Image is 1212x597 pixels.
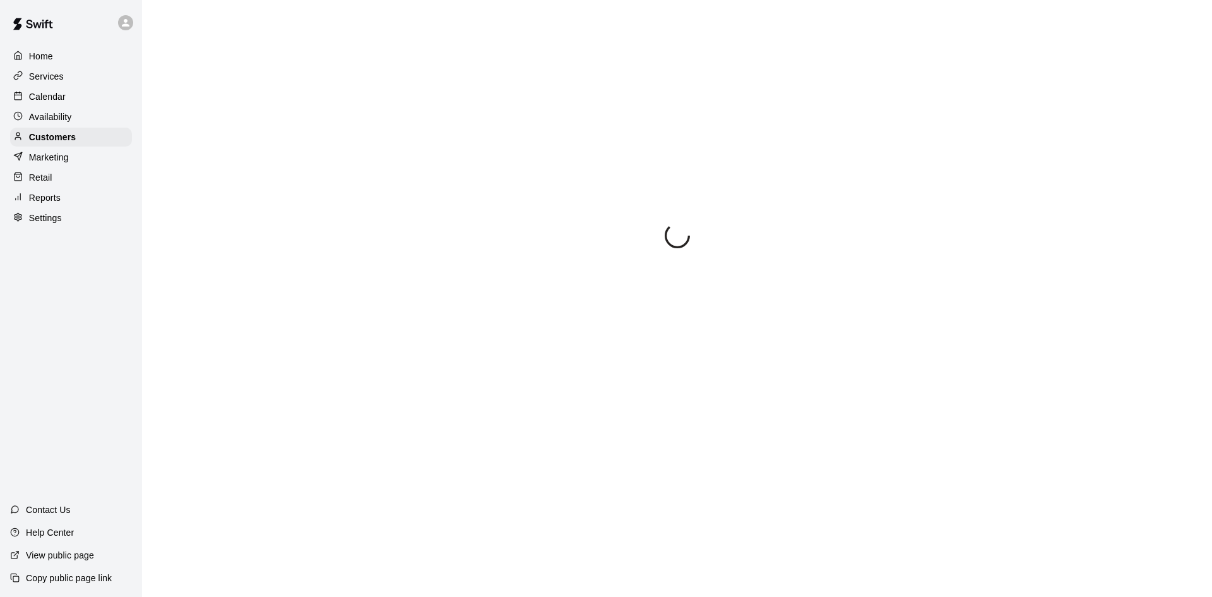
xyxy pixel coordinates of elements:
p: Availability [29,111,72,123]
p: Home [29,50,53,63]
a: Home [10,47,132,66]
p: Services [29,70,64,83]
a: Settings [10,208,132,227]
a: Marketing [10,148,132,167]
a: Retail [10,168,132,187]
p: Settings [29,212,62,224]
p: View public page [26,549,94,562]
p: Customers [29,131,76,143]
p: Contact Us [26,504,71,516]
a: Availability [10,107,132,126]
p: Help Center [26,526,74,539]
p: Reports [29,191,61,204]
p: Marketing [29,151,69,164]
p: Retail [29,171,52,184]
a: Services [10,67,132,86]
p: Copy public page link [26,572,112,584]
p: Calendar [29,90,66,103]
a: Calendar [10,87,132,106]
a: Customers [10,128,132,147]
a: Reports [10,188,132,207]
